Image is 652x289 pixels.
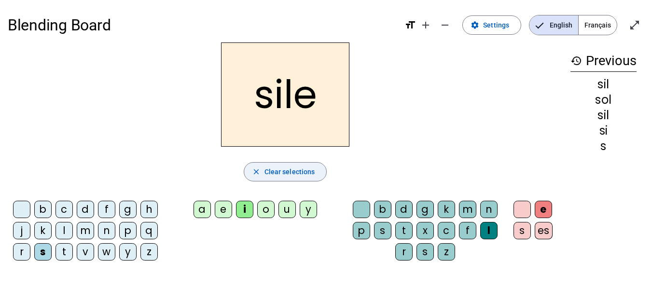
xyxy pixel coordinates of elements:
[119,243,137,261] div: y
[535,222,553,239] div: es
[98,222,115,239] div: n
[252,167,261,176] mat-icon: close
[570,110,637,121] div: sil
[98,243,115,261] div: w
[77,222,94,239] div: m
[119,222,137,239] div: p
[55,222,73,239] div: l
[529,15,617,35] mat-button-toggle-group: Language selection
[513,222,531,239] div: s
[353,222,370,239] div: p
[480,222,498,239] div: l
[462,15,521,35] button: Settings
[529,15,578,35] span: English
[579,15,617,35] span: Français
[625,15,644,35] button: Enter full screen
[416,222,434,239] div: x
[570,55,582,67] mat-icon: history
[34,222,52,239] div: k
[570,79,637,90] div: sil
[34,201,52,218] div: b
[374,222,391,239] div: s
[459,222,476,239] div: f
[77,243,94,261] div: v
[570,125,637,137] div: si
[570,50,637,72] h3: Previous
[215,201,232,218] div: e
[13,222,30,239] div: j
[420,19,431,31] mat-icon: add
[483,19,509,31] span: Settings
[98,201,115,218] div: f
[119,201,137,218] div: g
[438,243,455,261] div: z
[8,10,397,41] h1: Blending Board
[140,222,158,239] div: q
[257,201,275,218] div: o
[77,201,94,218] div: d
[236,201,253,218] div: i
[244,162,327,181] button: Clear selections
[55,243,73,261] div: t
[264,166,315,178] span: Clear selections
[194,201,211,218] div: a
[416,201,434,218] div: g
[570,140,637,152] div: s
[416,243,434,261] div: s
[395,222,413,239] div: t
[459,201,476,218] div: m
[278,201,296,218] div: u
[140,201,158,218] div: h
[535,201,552,218] div: e
[395,243,413,261] div: r
[471,21,479,29] mat-icon: settings
[438,201,455,218] div: k
[435,15,455,35] button: Decrease font size
[13,243,30,261] div: r
[221,42,349,147] h2: sile
[439,19,451,31] mat-icon: remove
[300,201,317,218] div: y
[629,19,640,31] mat-icon: open_in_full
[34,243,52,261] div: s
[404,19,416,31] mat-icon: format_size
[140,243,158,261] div: z
[395,201,413,218] div: d
[416,15,435,35] button: Increase font size
[438,222,455,239] div: c
[480,201,498,218] div: n
[55,201,73,218] div: c
[570,94,637,106] div: sol
[374,201,391,218] div: b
